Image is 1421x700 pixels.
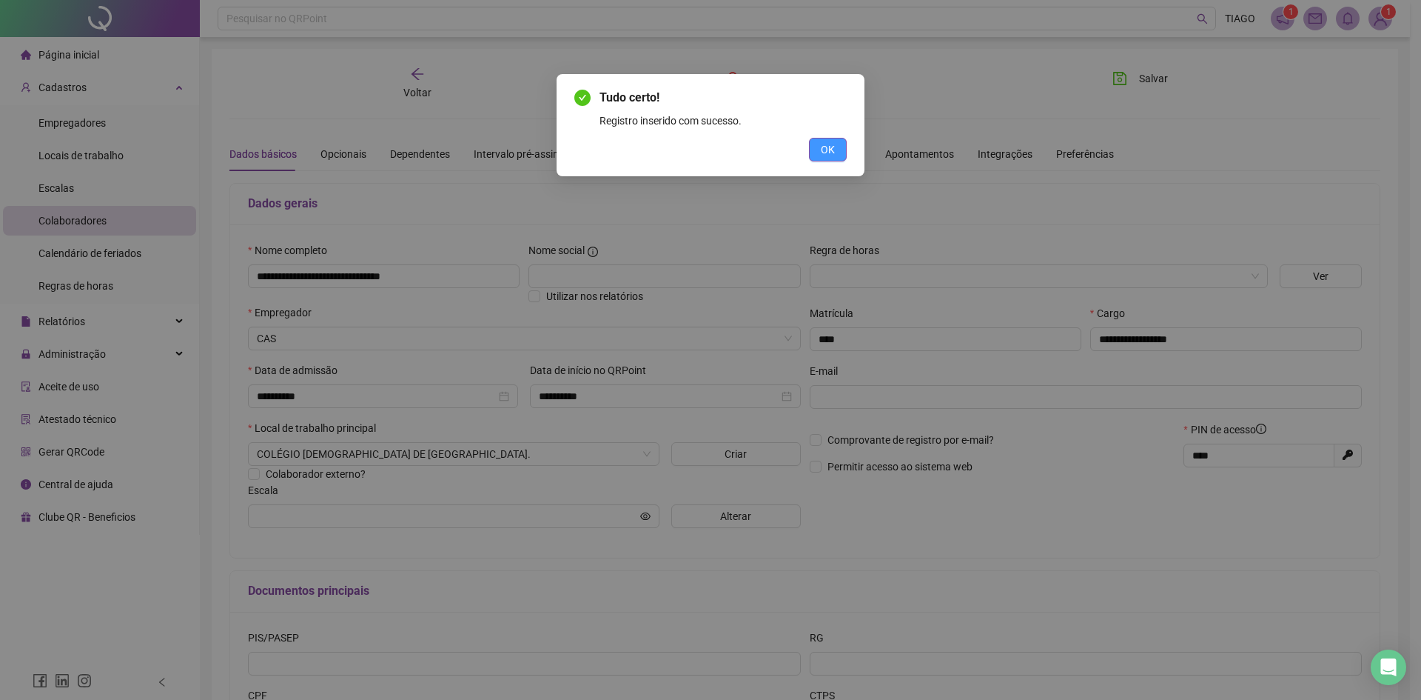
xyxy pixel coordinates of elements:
span: check-circle [574,90,591,106]
div: Open Intercom Messenger [1371,650,1406,685]
span: Registro inserido com sucesso. [599,115,742,127]
button: OK [809,138,847,161]
span: OK [821,141,835,158]
span: Tudo certo! [599,90,659,104]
